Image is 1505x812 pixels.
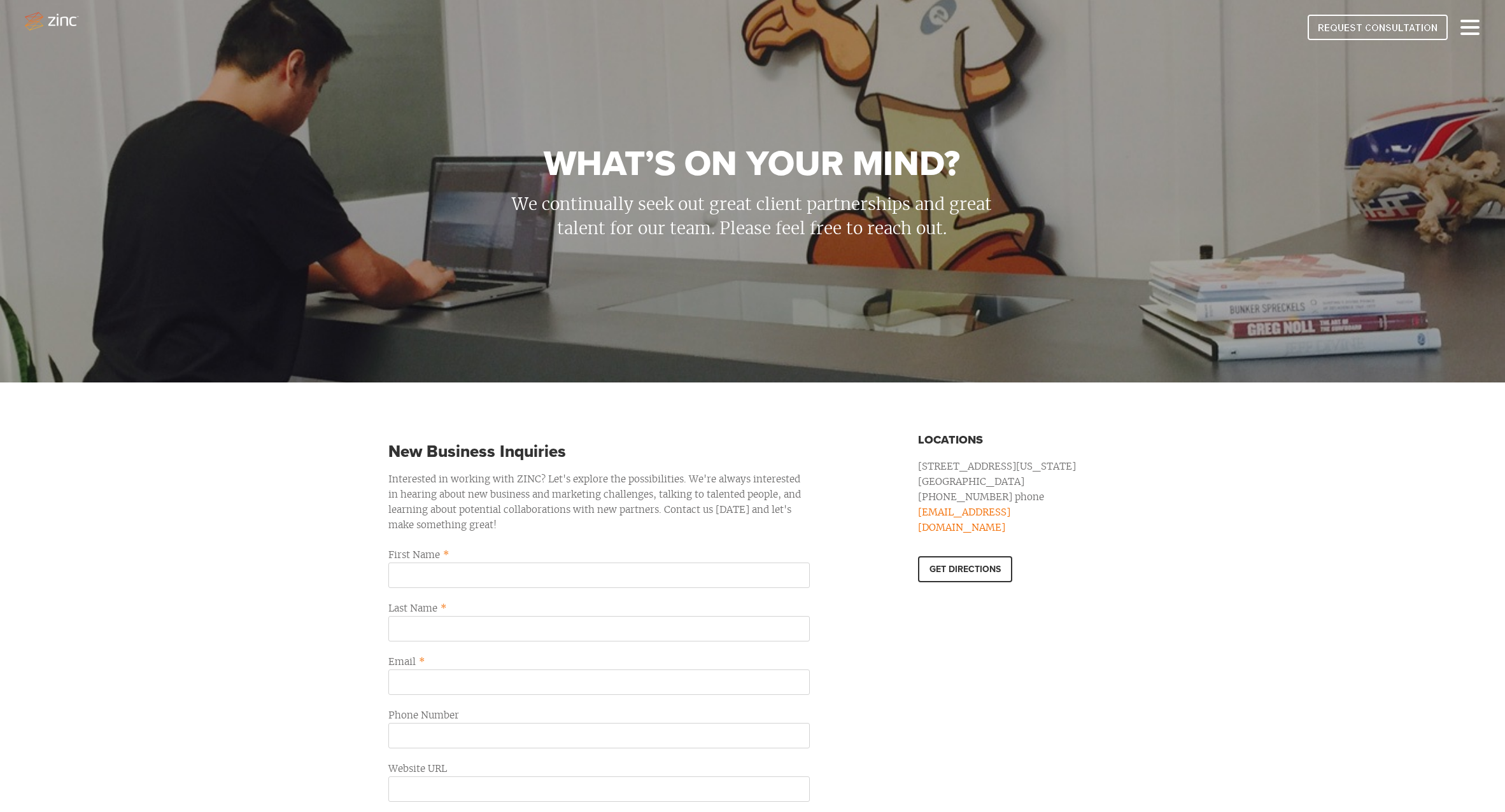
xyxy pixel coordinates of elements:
[918,433,1094,446] h3: Locations
[388,709,459,721] span: Phone Number
[918,506,1010,533] a: [EMAIL_ADDRESS][DOMAIN_NAME]
[918,474,1094,489] p: [GEOGRAPHIC_DATA]
[918,556,1012,582] a: Get directions
[388,655,416,668] span: Email
[388,549,440,561] span: First Name
[388,602,437,614] span: Last Name
[388,762,447,774] span: Website URL
[504,192,1000,241] p: We continually seek out great client partnerships and great talent for our team. Please feel free...
[504,146,1000,183] h1: What’s on your mind?
[1308,15,1448,40] img: REQUEST CONSULTATION
[918,459,1094,474] p: [STREET_ADDRESS][US_STATE]
[388,472,810,533] p: Interested in working with ZINC? Let's explore the possibilities. We're always interested in hear...
[388,442,810,461] h1: New Business Inquiries
[1441,748,1490,797] iframe: Drift Widget Chat Controller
